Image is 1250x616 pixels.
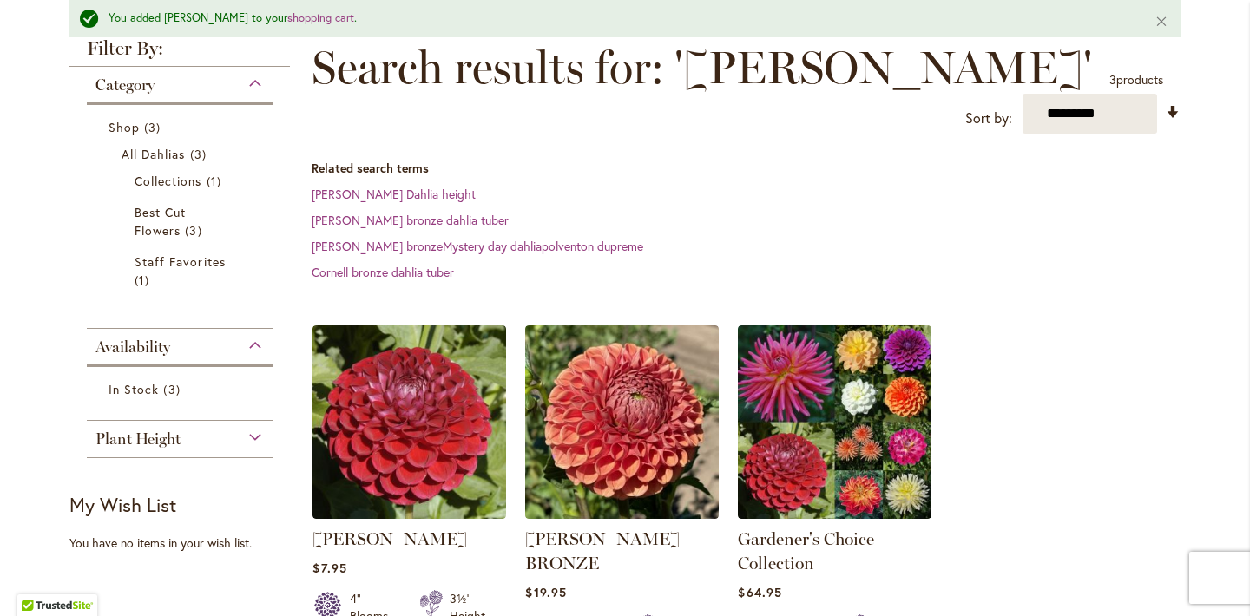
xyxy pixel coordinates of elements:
a: Gardener's Choice Collection [738,528,874,573]
a: [PERSON_NAME] bronze dahlia tuber [312,212,509,228]
a: Collections [135,172,229,190]
p: products [1109,66,1163,94]
span: Plant Height [95,429,181,449]
a: In Stock 3 [109,380,255,398]
a: shopping cart [287,10,354,25]
label: Sort by: [965,102,1012,134]
img: CORNEL BRONZE [525,325,719,519]
img: Gardener's Choice Collection [738,325,931,519]
span: $19.95 [525,584,566,600]
div: You have no items in your wish list. [69,534,301,552]
span: 1 [207,172,226,190]
span: $64.95 [738,584,781,600]
span: Best Cut Flowers [135,204,186,239]
div: You added [PERSON_NAME] to your . [109,10,1128,27]
span: 3 [163,380,184,398]
span: Availability [95,337,170,357]
a: Staff Favorites [135,252,229,289]
span: 1 [135,271,154,289]
a: CORNEL [312,506,506,522]
strong: My Wish List [69,492,176,517]
span: $7.95 [312,560,346,576]
span: 3 [1109,71,1116,88]
a: [PERSON_NAME] Dahlia height [312,186,476,202]
a: All Dahlias [122,145,242,163]
span: Staff Favorites [135,253,226,270]
a: Cornell bronze dahlia tuber [312,264,454,280]
span: Collections [135,173,202,189]
a: CORNEL BRONZE [525,506,719,522]
span: 3 [185,221,206,239]
a: Best Cut Flowers [135,203,229,239]
span: All Dahlias [122,146,186,162]
a: Gardener's Choice Collection [738,506,931,522]
dt: Related search terms [312,160,1181,177]
span: Category [95,75,155,95]
strong: Filter By: [69,39,290,67]
span: Shop [109,119,140,135]
span: In Stock [109,381,159,397]
span: 3 [144,118,165,136]
a: [PERSON_NAME] BRONZE [525,528,680,573]
span: 3 [190,145,211,163]
a: Shop [109,118,255,136]
a: [PERSON_NAME] bronzeMystery day dahliapolventon dupreme [312,238,643,254]
img: CORNEL [312,325,506,519]
span: Search results for: '[PERSON_NAME]' [312,42,1092,94]
iframe: Launch Accessibility Center [13,554,62,603]
a: [PERSON_NAME] [312,528,467,549]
